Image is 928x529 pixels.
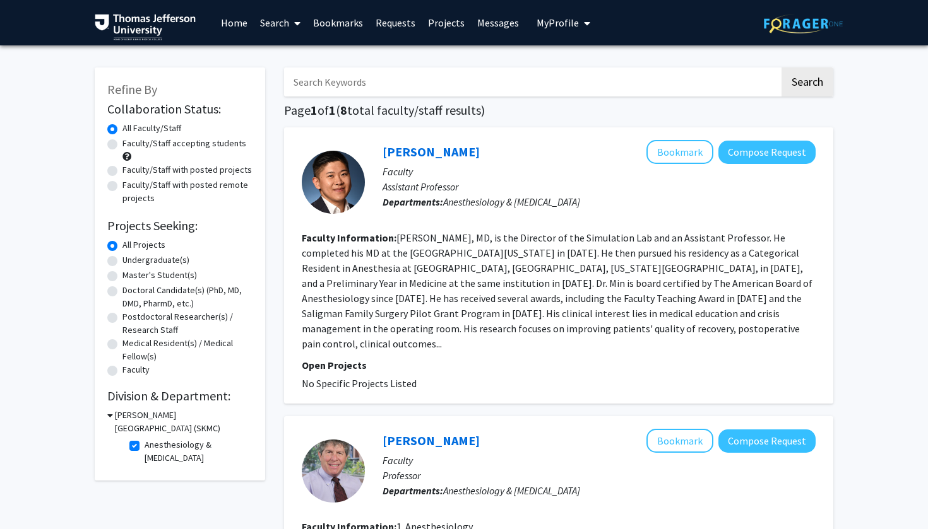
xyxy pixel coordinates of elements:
[254,1,307,45] a: Search
[443,484,580,497] span: Anesthesiology & [MEDICAL_DATA]
[122,337,253,363] label: Medical Resident(s) / Medical Fellow(s)
[646,429,713,453] button: Add Jeffrey Joseph to Bookmarks
[115,409,253,435] h3: [PERSON_NAME][GEOGRAPHIC_DATA] (SKMC)
[122,284,253,310] label: Doctoral Candidate(s) (PhD, MD, DMD, PharmD, etc.)
[122,137,246,150] label: Faculty/Staff accepting students
[122,163,252,177] label: Faculty/Staff with posted projects
[122,122,181,135] label: All Faculty/Staff
[646,140,713,164] button: Add Kevin Min to Bookmarks
[122,253,189,267] label: Undergraduate(s)
[107,218,253,233] h2: Projects Seeking:
[122,178,253,205] label: Faculty/Staff with posted remote projects
[284,103,833,118] h1: Page of ( total faculty/staff results)
[311,102,318,118] span: 1
[383,144,480,160] a: [PERSON_NAME]
[107,388,253,404] h2: Division & Department:
[340,102,347,118] span: 8
[107,81,157,97] span: Refine By
[383,484,443,497] b: Departments:
[443,195,580,208] span: Anesthesiology & [MEDICAL_DATA]
[369,1,422,45] a: Requests
[122,269,197,282] label: Master's Student(s)
[329,102,336,118] span: 1
[302,358,816,373] p: Open Projects
[122,310,253,337] label: Postdoctoral Researcher(s) / Research Staff
[302,231,812,350] fg-read-more: [PERSON_NAME], MD, is the Director of the Simulation Lab and an Assistant Professor. He completed...
[383,179,816,194] p: Assistant Professor
[383,164,816,179] p: Faculty
[383,453,816,468] p: Faculty
[718,141,816,164] button: Compose Request to Kevin Min
[95,14,196,40] img: Thomas Jefferson University Logo
[107,102,253,117] h2: Collaboration Status:
[122,238,165,252] label: All Projects
[284,67,780,96] input: Search Keywords
[145,438,249,465] label: Anesthesiology & [MEDICAL_DATA]
[307,1,369,45] a: Bookmarks
[718,429,816,453] button: Compose Request to Jeffrey Joseph
[302,231,396,244] b: Faculty Information:
[537,16,579,29] span: My Profile
[9,472,54,520] iframe: Chat
[122,363,150,376] label: Faculty
[383,195,443,208] b: Departments:
[302,377,417,390] span: No Specific Projects Listed
[422,1,471,45] a: Projects
[383,468,816,483] p: Professor
[471,1,525,45] a: Messages
[782,67,833,96] button: Search
[383,433,480,448] a: [PERSON_NAME]
[215,1,254,45] a: Home
[764,14,843,33] img: ForagerOne Logo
